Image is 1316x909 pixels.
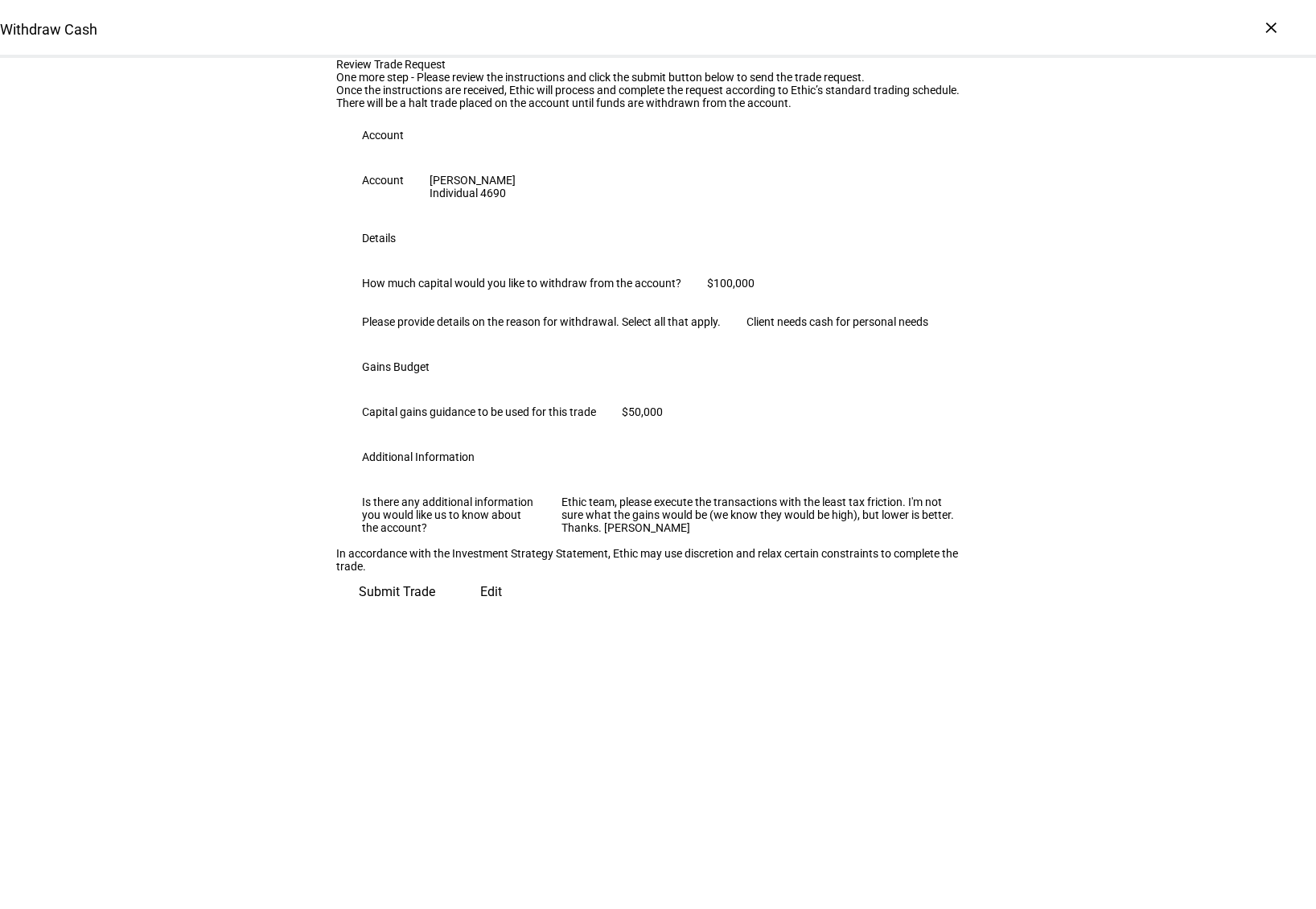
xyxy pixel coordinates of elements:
div: Ethic team, please execute the transactions with the least tax friction. I'm not sure what the ga... [561,496,954,534]
div: Individual 4690 [430,187,516,199]
span: Submit Trade [359,573,435,611]
div: Is there any additional information you would like us to know about the account? [362,496,536,534]
div: × [1258,14,1284,40]
div: Gains Budget [362,360,430,373]
div: Account [362,174,404,187]
div: $100,000 [707,277,755,290]
button: Submit Trade [336,573,458,611]
button: Edit [458,573,524,611]
div: Client needs cash for personal needs [746,315,928,328]
div: Review Trade Request [336,58,980,71]
div: $50,000 [622,405,663,418]
div: Account [362,129,404,142]
div: How much capital would you like to withdraw from the account? [362,277,681,290]
span: Edit [480,573,502,611]
div: Capital gains guidance to be used for this trade [362,405,596,418]
div: Additional Information [362,450,475,463]
div: Details [362,232,396,245]
div: Once the instructions are received, Ethic will process and complete the request according to Ethi... [336,84,980,97]
div: Please provide details on the reason for withdrawal. Select all that apply. [362,315,721,328]
div: One more step - Please review the instructions and click the submit button below to send the trad... [336,71,980,84]
div: There will be a halt trade placed on the account until funds are withdrawn from the account. [336,97,980,109]
div: [PERSON_NAME] [430,174,516,187]
div: In accordance with the Investment Strategy Statement, Ethic may use discretion and relax certain ... [336,547,980,573]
